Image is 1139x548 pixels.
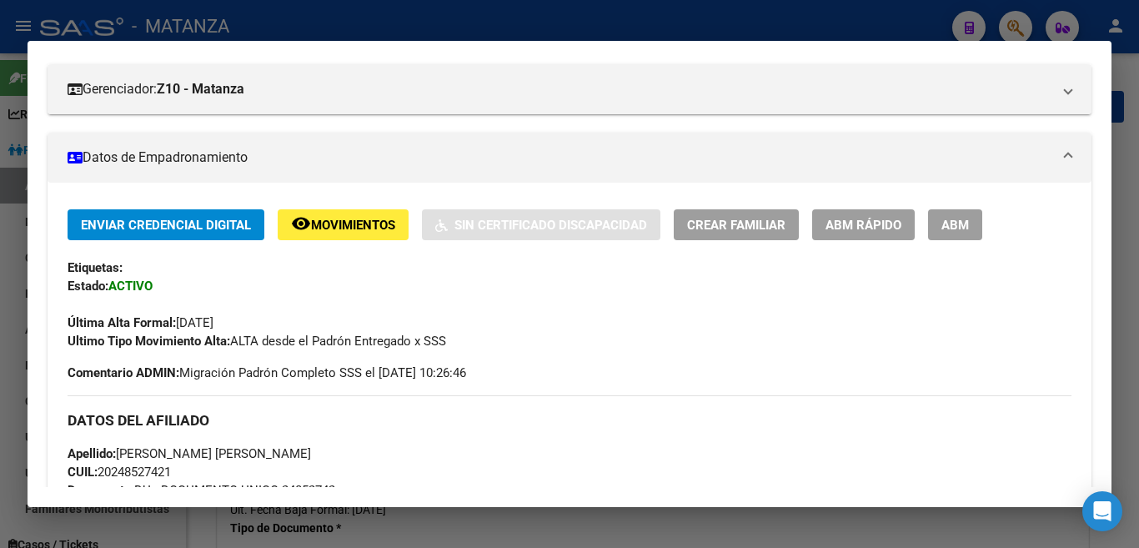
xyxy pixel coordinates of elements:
[68,364,466,382] span: Migración Padrón Completo SSS el [DATE] 10:26:46
[68,465,98,480] strong: CUIL:
[291,214,311,234] mat-icon: remove_red_eye
[687,218,785,233] span: Crear Familiar
[48,64,1091,114] mat-expansion-panel-header: Gerenciador:Z10 - Matanza
[674,209,799,240] button: Crear Familiar
[825,218,901,233] span: ABM Rápido
[157,79,244,99] strong: Z10 - Matanza
[422,209,660,240] button: Sin Certificado Discapacidad
[68,334,230,349] strong: Ultimo Tipo Movimiento Alta:
[68,315,213,330] span: [DATE]
[68,446,311,461] span: [PERSON_NAME] [PERSON_NAME]
[68,483,335,498] span: DU - DOCUMENTO UNICO 24852742
[928,209,982,240] button: ABM
[48,133,1091,183] mat-expansion-panel-header: Datos de Empadronamiento
[68,148,1051,168] mat-panel-title: Datos de Empadronamiento
[68,365,179,380] strong: Comentario ADMIN:
[68,465,171,480] span: 20248527421
[68,483,134,498] strong: Documento:
[81,218,251,233] span: Enviar Credencial Digital
[68,209,264,240] button: Enviar Credencial Digital
[68,315,176,330] strong: Última Alta Formal:
[68,79,1051,99] mat-panel-title: Gerenciador:
[68,446,116,461] strong: Apellido:
[311,218,395,233] span: Movimientos
[68,279,108,294] strong: Estado:
[941,218,969,233] span: ABM
[68,334,446,349] span: ALTA desde el Padrón Entregado x SSS
[1082,491,1122,531] div: Open Intercom Messenger
[278,209,409,240] button: Movimientos
[812,209,915,240] button: ABM Rápido
[108,279,153,294] strong: ACTIVO
[454,218,647,233] span: Sin Certificado Discapacidad
[68,260,123,275] strong: Etiquetas:
[68,411,1071,430] h3: DATOS DEL AFILIADO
